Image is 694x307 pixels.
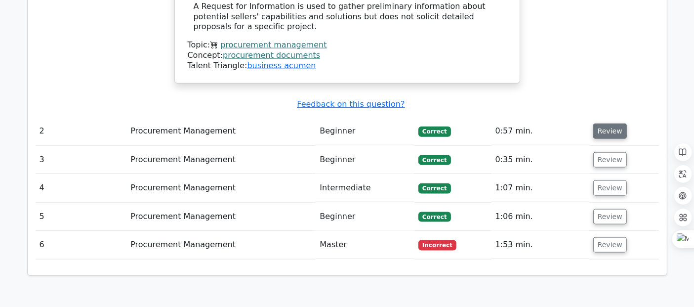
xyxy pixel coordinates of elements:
[491,203,589,231] td: 1:06 min.
[418,240,456,250] span: Incorrect
[316,203,414,231] td: Beginner
[36,174,127,202] td: 4
[247,61,316,70] a: business acumen
[188,40,507,71] div: Talent Triangle:
[491,174,589,202] td: 1:07 min.
[316,174,414,202] td: Intermediate
[593,124,627,139] button: Review
[36,203,127,231] td: 5
[297,99,405,109] a: Feedback on this question?
[491,146,589,174] td: 0:35 min.
[418,127,450,136] span: Correct
[593,237,627,253] button: Review
[126,231,316,259] td: Procurement Management
[491,231,589,259] td: 1:53 min.
[223,50,320,60] a: procurement documents
[418,212,450,222] span: Correct
[36,231,127,259] td: 6
[188,50,507,61] div: Concept:
[316,231,414,259] td: Master
[36,146,127,174] td: 3
[593,180,627,196] button: Review
[220,40,327,49] a: procurement management
[126,203,316,231] td: Procurement Management
[418,155,450,165] span: Correct
[491,117,589,145] td: 0:57 min.
[593,209,627,224] button: Review
[593,152,627,168] button: Review
[126,146,316,174] td: Procurement Management
[316,146,414,174] td: Beginner
[418,183,450,193] span: Correct
[126,117,316,145] td: Procurement Management
[36,117,127,145] td: 2
[188,40,507,50] div: Topic:
[126,174,316,202] td: Procurement Management
[316,117,414,145] td: Beginner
